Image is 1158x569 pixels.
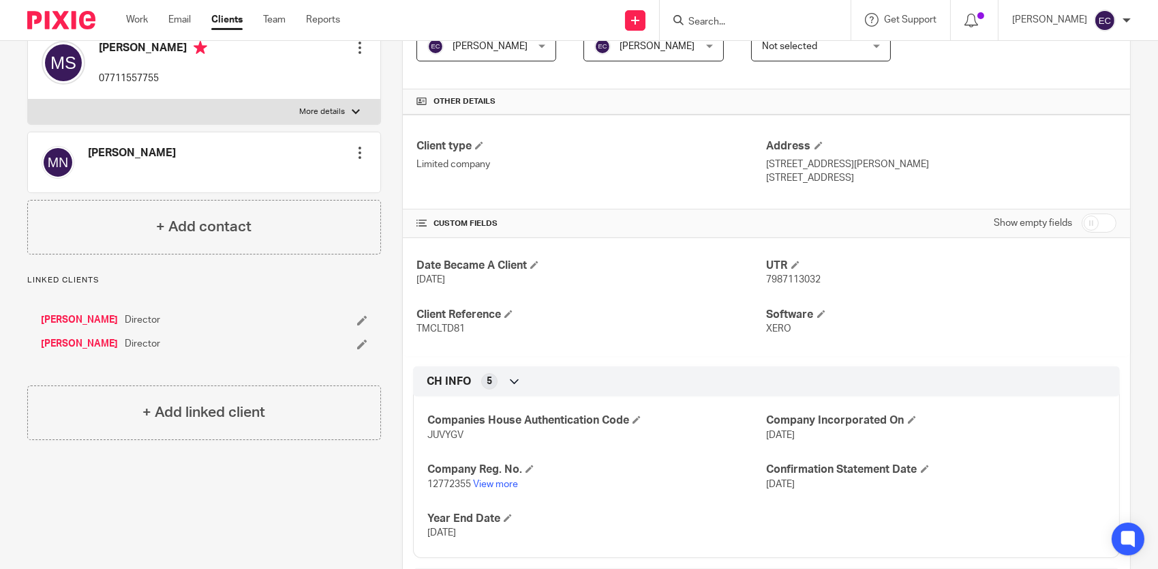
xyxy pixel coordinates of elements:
[427,375,471,389] span: CH INFO
[194,41,207,55] i: Primary
[427,480,471,489] span: 12772355
[142,402,265,423] h4: + Add linked client
[473,480,518,489] a: View more
[767,171,1116,185] p: [STREET_ADDRESS]
[767,259,1116,273] h4: UTR
[416,139,766,154] h4: Client type
[594,38,611,55] img: svg%3E
[762,42,817,51] span: Not selected
[767,308,1116,322] h4: Software
[767,463,1106,477] h4: Confirmation Statement Date
[27,275,381,286] p: Linked clients
[427,38,444,55] img: svg%3E
[453,42,528,51] span: [PERSON_NAME]
[687,16,810,29] input: Search
[487,375,492,388] span: 5
[416,218,766,229] h4: CUSTOM FIELDS
[620,42,695,51] span: [PERSON_NAME]
[994,216,1072,230] label: Show empty fields
[88,146,176,160] h4: [PERSON_NAME]
[125,337,160,351] span: Director
[1012,13,1087,27] p: [PERSON_NAME]
[767,275,821,284] span: 7987113032
[427,528,456,538] span: [DATE]
[767,324,792,334] span: XERO
[416,324,465,334] span: TMCLTD81
[156,216,252,237] h4: + Add contact
[99,41,207,58] h4: [PERSON_NAME]
[42,146,74,179] img: svg%3E
[27,11,95,29] img: Pixie
[427,413,766,428] h4: Companies House Authentication Code
[299,106,345,117] p: More details
[884,15,936,25] span: Get Support
[125,313,160,327] span: Director
[427,512,766,526] h4: Year End Date
[433,96,496,107] span: Other details
[126,13,148,27] a: Work
[416,259,766,273] h4: Date Became A Client
[168,13,191,27] a: Email
[416,275,445,284] span: [DATE]
[427,463,766,477] h4: Company Reg. No.
[416,158,766,171] p: Limited company
[41,337,118,351] a: [PERSON_NAME]
[416,308,766,322] h4: Client Reference
[1094,10,1116,31] img: svg%3E
[427,431,463,440] span: JUVYGV
[767,431,795,440] span: [DATE]
[211,13,243,27] a: Clients
[767,413,1106,428] h4: Company Incorporated On
[306,13,340,27] a: Reports
[767,139,1116,154] h4: Address
[99,72,207,85] p: 07711557755
[41,313,118,327] a: [PERSON_NAME]
[42,41,85,85] img: svg%3E
[263,13,286,27] a: Team
[767,480,795,489] span: [DATE]
[767,158,1116,171] p: [STREET_ADDRESS][PERSON_NAME]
